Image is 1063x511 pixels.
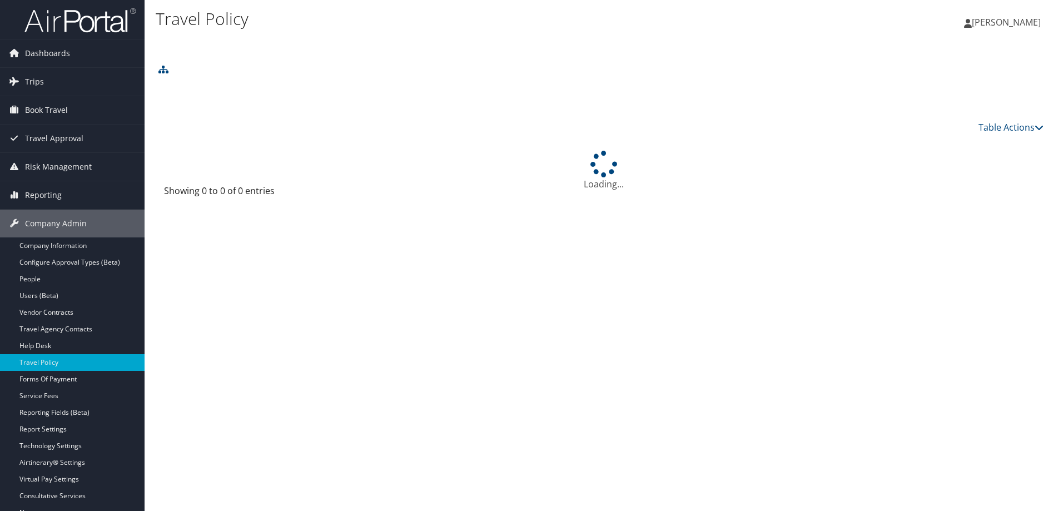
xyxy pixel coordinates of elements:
[164,184,371,203] div: Showing 0 to 0 of 0 entries
[25,125,83,152] span: Travel Approval
[972,16,1041,28] span: [PERSON_NAME]
[25,181,62,209] span: Reporting
[25,39,70,67] span: Dashboards
[156,7,753,31] h1: Travel Policy
[25,96,68,124] span: Book Travel
[978,121,1044,133] a: Table Actions
[25,210,87,237] span: Company Admin
[25,153,92,181] span: Risk Management
[156,151,1052,191] div: Loading...
[25,68,44,96] span: Trips
[964,6,1052,39] a: [PERSON_NAME]
[24,7,136,33] img: airportal-logo.png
